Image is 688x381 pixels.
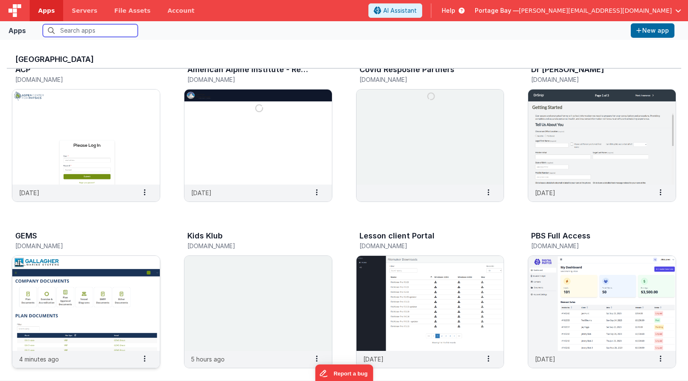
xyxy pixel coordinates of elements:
[531,243,655,249] h5: [DOMAIN_NAME]
[19,355,59,364] p: 4 minutes ago
[187,232,223,240] h3: Kids Klub
[531,65,604,74] h3: Dr [PERSON_NAME]
[38,6,55,15] span: Apps
[187,65,309,74] h3: American Alpine Institute - Registration Web App
[631,23,674,38] button: New app
[442,6,455,15] span: Help
[475,6,681,15] button: Portage Bay — [PERSON_NAME][EMAIL_ADDRESS][DOMAIN_NAME]
[363,355,384,364] p: [DATE]
[359,232,435,240] h3: Lesson client Portal
[43,24,138,37] input: Search apps
[114,6,151,15] span: File Assets
[8,25,26,36] div: Apps
[15,232,37,240] h3: GEMS
[191,355,225,364] p: 5 hours ago
[383,6,417,15] span: AI Assistant
[187,76,311,83] h5: [DOMAIN_NAME]
[475,6,519,15] span: Portage Bay —
[359,243,483,249] h5: [DOMAIN_NAME]
[191,188,212,197] p: [DATE]
[15,65,31,74] h3: ACP
[531,232,591,240] h3: PBS Full Access
[535,188,555,197] p: [DATE]
[531,76,655,83] h5: [DOMAIN_NAME]
[15,76,139,83] h5: [DOMAIN_NAME]
[535,355,555,364] p: [DATE]
[359,65,454,74] h3: Covid Resposne Partners
[19,188,39,197] p: [DATE]
[15,243,139,249] h5: [DOMAIN_NAME]
[187,243,311,249] h5: [DOMAIN_NAME]
[72,6,97,15] span: Servers
[15,55,673,64] h3: [GEOGRAPHIC_DATA]
[519,6,672,15] span: [PERSON_NAME][EMAIL_ADDRESS][DOMAIN_NAME]
[359,76,483,83] h5: [DOMAIN_NAME]
[368,3,422,18] button: AI Assistant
